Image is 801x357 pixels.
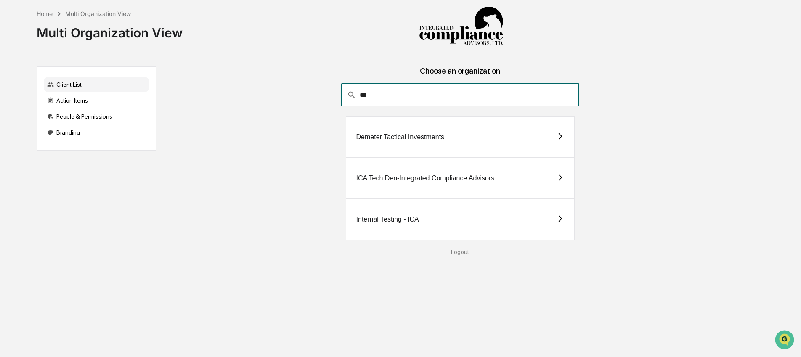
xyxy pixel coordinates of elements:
[419,7,503,46] img: Integrated Compliance Advisors
[22,38,139,47] input: Clear
[5,119,56,134] a: 🔎Data Lookup
[44,93,149,108] div: Action Items
[8,107,15,114] div: 🖐️
[8,18,153,31] p: How can we help?
[69,106,104,114] span: Attestations
[59,142,102,149] a: Powered byPylon
[356,216,419,223] div: Internal Testing - ICA
[17,122,53,130] span: Data Lookup
[44,77,149,92] div: Client List
[8,123,15,130] div: 🔎
[143,67,153,77] button: Start new chat
[163,66,758,84] div: Choose an organization
[356,133,445,141] div: Demeter Tactical Investments
[44,109,149,124] div: People & Permissions
[341,84,579,106] div: consultant-dashboard__filter-organizations-search-bar
[61,107,68,114] div: 🗄️
[29,64,138,73] div: Start new chat
[356,175,495,182] div: ICA Tech Den-Integrated Compliance Advisors
[774,329,797,352] iframe: Open customer support
[37,10,53,17] div: Home
[44,125,149,140] div: Branding
[17,106,54,114] span: Preclearance
[84,143,102,149] span: Pylon
[163,249,758,255] div: Logout
[8,64,24,79] img: 1746055101610-c473b297-6a78-478c-a979-82029cc54cd1
[65,10,131,17] div: Multi Organization View
[5,103,58,118] a: 🖐️Preclearance
[37,19,183,40] div: Multi Organization View
[58,103,108,118] a: 🗄️Attestations
[29,73,106,79] div: We're available if you need us!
